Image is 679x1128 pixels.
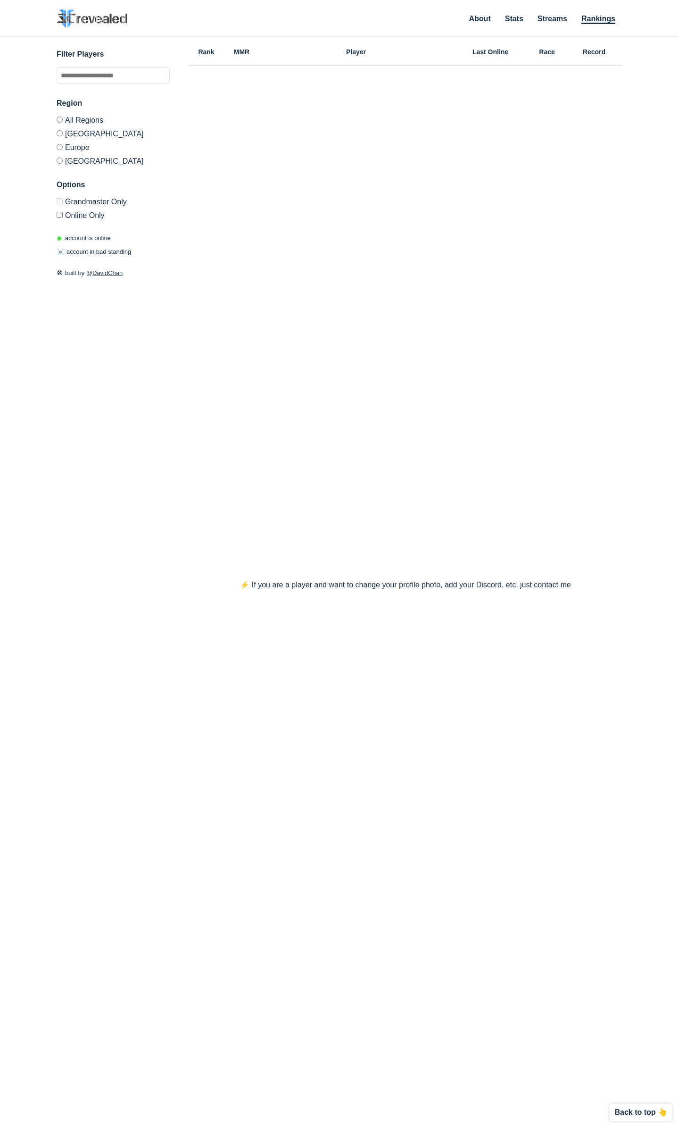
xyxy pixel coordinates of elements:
label: All Regions [57,117,170,126]
input: Grandmaster Only [57,198,63,204]
h6: Rank [189,49,224,55]
h6: Race [528,49,566,55]
h3: Options [57,179,170,191]
p: account in bad standing [57,247,131,257]
span: 🛠 [57,269,63,276]
a: About [469,15,491,23]
label: [GEOGRAPHIC_DATA] [57,126,170,140]
span: ☠️ [57,248,64,255]
input: [GEOGRAPHIC_DATA] [57,158,63,164]
input: Online Only [57,212,63,218]
label: Only Show accounts currently in Grandmaster [57,198,170,208]
h3: Filter Players [57,49,170,60]
label: [GEOGRAPHIC_DATA] [57,154,170,165]
p: ⚡️ If you are a player and want to change your profile photo, add your Discord, etc, just contact me [221,579,589,591]
img: SC2 Revealed [57,9,127,28]
a: Streams [538,15,567,23]
a: DavidChan [92,269,123,276]
span: ◉ [57,234,62,242]
a: Stats [505,15,523,23]
input: All Regions [57,117,63,123]
h6: MMR [224,49,259,55]
a: Rankings [581,15,615,24]
h6: Last Online [453,49,528,55]
label: Europe [57,140,170,154]
h6: Player [259,49,453,55]
input: Europe [57,144,63,150]
h6: Record [566,49,622,55]
p: account is online [57,234,111,243]
label: Only show accounts currently laddering [57,208,170,219]
h3: Region [57,98,170,109]
p: built by @ [57,268,170,278]
input: [GEOGRAPHIC_DATA] [57,130,63,136]
p: Back to top 👆 [614,1109,667,1116]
